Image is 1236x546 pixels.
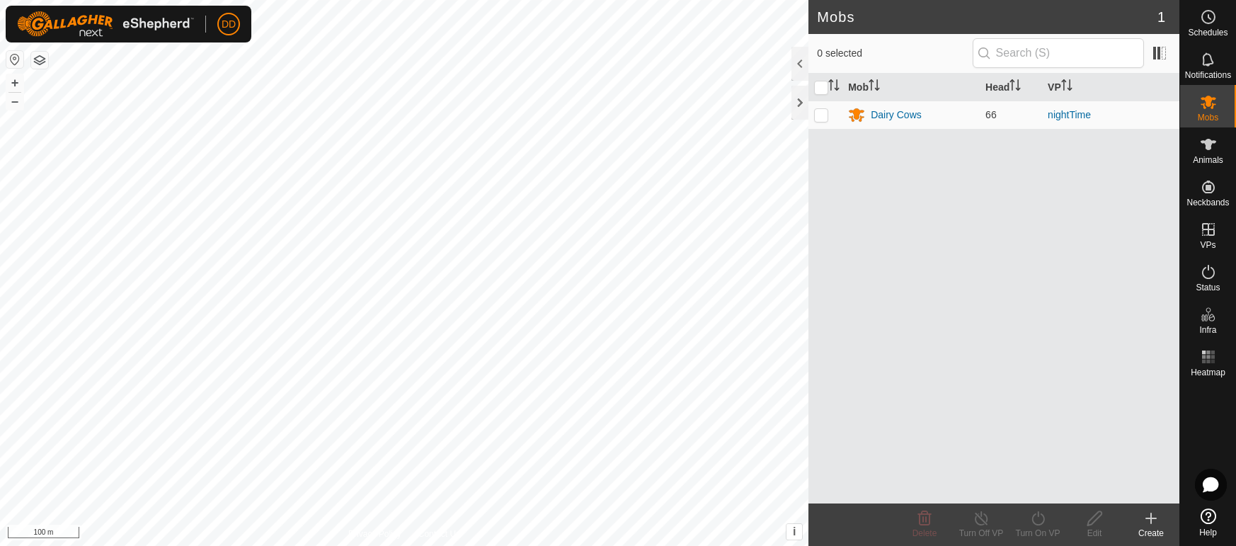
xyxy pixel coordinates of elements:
span: Heatmap [1191,368,1225,377]
span: Animals [1193,156,1223,164]
button: Map Layers [31,52,48,69]
span: Schedules [1188,28,1228,37]
span: 1 [1157,6,1165,28]
span: 0 selected [817,46,972,61]
img: Gallagher Logo [17,11,194,37]
a: Privacy Policy [348,528,401,540]
span: Mobs [1198,113,1218,122]
div: Edit [1066,527,1123,540]
span: VPs [1200,241,1215,249]
button: – [6,93,23,110]
button: + [6,74,23,91]
span: Infra [1199,326,1216,334]
span: Notifications [1185,71,1231,79]
p-sorticon: Activate to sort [1009,81,1021,93]
p-sorticon: Activate to sort [1061,81,1072,93]
input: Search (S) [973,38,1144,68]
th: VP [1042,74,1179,101]
a: Help [1180,503,1236,542]
span: Delete [912,528,937,538]
div: Create [1123,527,1179,540]
p-sorticon: Activate to sort [869,81,880,93]
th: Mob [842,74,980,101]
th: Head [980,74,1042,101]
h2: Mobs [817,8,1157,25]
span: i [793,525,796,538]
span: DD [222,17,236,32]
a: Contact Us [418,528,460,540]
div: Turn Off VP [953,527,1009,540]
a: nightTime [1048,109,1091,120]
div: Dairy Cows [871,108,922,123]
span: Neckbands [1186,198,1229,207]
button: Reset Map [6,51,23,68]
span: 66 [985,109,997,120]
span: Status [1196,283,1220,292]
div: Turn On VP [1009,527,1066,540]
p-sorticon: Activate to sort [828,81,840,93]
span: Help [1199,528,1217,537]
button: i [786,524,802,540]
